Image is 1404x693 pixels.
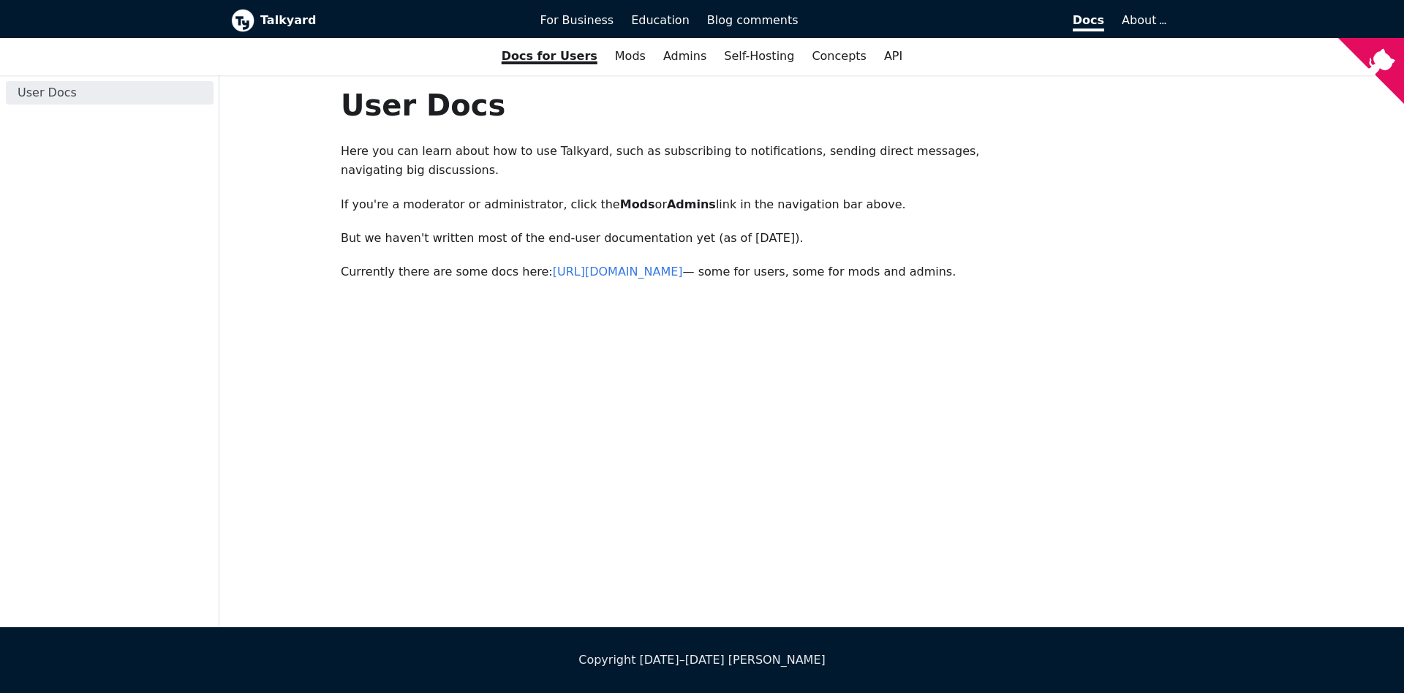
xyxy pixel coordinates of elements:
[341,142,1041,181] p: Here you can learn about how to use Talkyard, such as subscribing to notifications, sending direc...
[341,229,1041,248] p: But we haven't written most of the end-user documentation yet (as of [DATE]).
[553,265,683,279] a: [URL][DOMAIN_NAME]
[1122,13,1164,27] a: About
[620,197,655,211] strong: Mods
[875,44,911,69] a: API
[540,13,614,27] span: For Business
[231,9,520,32] a: Talkyard logoTalkyard
[6,81,214,105] a: User Docs
[698,8,807,33] a: Blog comments
[707,13,799,27] span: Blog comments
[654,44,715,69] a: Admins
[715,44,803,69] a: Self-Hosting
[1073,13,1104,31] span: Docs
[341,195,1041,214] p: If you're a moderator or administrator, click the or link in the navigation bar above.
[493,44,606,69] a: Docs for Users
[231,651,1173,670] div: Copyright [DATE]–[DATE] [PERSON_NAME]
[260,11,520,30] b: Talkyard
[807,8,1114,33] a: Docs
[231,9,254,32] img: Talkyard logo
[622,8,698,33] a: Education
[803,44,875,69] a: Concepts
[667,197,716,211] strong: Admins
[606,44,654,69] a: Mods
[341,262,1041,281] p: Currently there are some docs here: — some for users, some for mods and admins.
[532,8,623,33] a: For Business
[341,87,1041,124] h1: User Docs
[631,13,690,27] span: Education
